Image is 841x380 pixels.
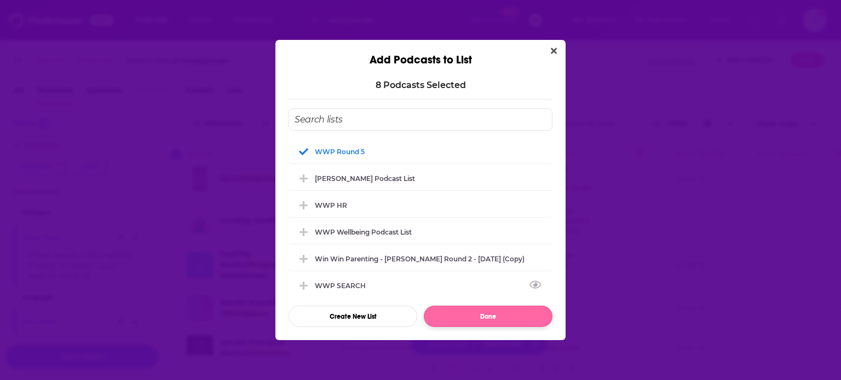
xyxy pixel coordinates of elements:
[289,306,417,327] button: Create New List
[315,174,415,183] div: [PERSON_NAME] Podcast list
[546,44,561,58] button: Close
[275,40,566,67] div: Add Podcasts to List
[376,80,466,90] p: 8 Podcast s Selected
[315,255,525,263] div: Win Win Parenting - [PERSON_NAME] Round 2 - [DATE] (Copy)
[289,108,552,327] div: Add Podcast To List
[424,306,552,327] button: Done
[315,148,365,156] div: WWP Round 5
[289,273,552,297] div: WWP SEARCH
[289,108,552,131] input: Search lists
[289,166,552,190] div: Dr Rosina Podcast list
[315,282,372,290] div: WWP SEARCH
[366,288,372,289] button: View Link
[289,139,552,163] div: WWP Round 5
[289,193,552,217] div: WWP HR
[289,220,552,244] div: WWP Wellbeing Podcast List
[289,247,552,271] div: Win Win Parenting - Dr Rosina McAlpine Round 2 - June 23, 2025 (Copy)
[315,228,412,236] div: WWP Wellbeing Podcast List
[315,201,347,209] div: WWP HR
